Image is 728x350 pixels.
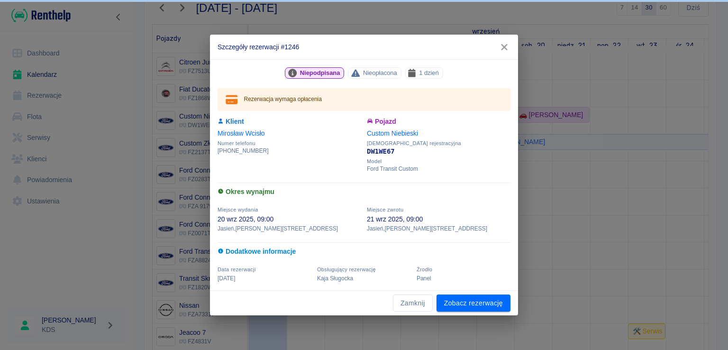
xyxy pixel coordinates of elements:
h6: Okres wynajmu [218,187,510,197]
h2: Szczegóły rezerwacji #1246 [210,35,518,59]
span: [DEMOGRAPHIC_DATA] rejestracyjna [367,140,510,147]
span: Obsługujący rezerwację [317,267,376,272]
a: Custom Niebieski [367,129,418,137]
span: Model [367,158,510,165]
p: Jasień , [PERSON_NAME][STREET_ADDRESS] [218,224,361,233]
p: 21 wrz 2025, 09:00 [367,214,510,224]
span: Miejsce zwrotu [367,207,403,212]
span: Numer telefonu [218,140,361,147]
a: Zobacz rezerwację [437,295,510,312]
div: Rezerwacja wymaga opłacenia [244,91,322,108]
p: DW1WE67 [367,147,510,157]
p: Jasień , [PERSON_NAME][STREET_ADDRESS] [367,224,510,233]
p: Ford Transit Custom [367,165,510,173]
p: 20 wrz 2025, 09:00 [218,214,361,224]
p: [DATE] [218,274,311,283]
a: Mirosław Wcisło [218,129,265,137]
p: Kaja Sługocka [317,274,411,283]
span: Miejsce wydania [218,207,258,212]
h6: Klient [218,117,361,127]
p: [PHONE_NUMBER] [218,147,361,155]
span: Data rezerwacji [218,267,256,272]
h6: Pojazd [367,117,510,127]
p: Panel [417,274,510,283]
button: Zamknij [393,295,433,312]
span: Żrodło [417,267,432,272]
span: Niepodpisana [296,68,344,78]
h6: Dodatkowe informacje [218,247,510,257]
span: Nieopłacona [359,68,401,78]
span: 1 dzień [415,68,443,78]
